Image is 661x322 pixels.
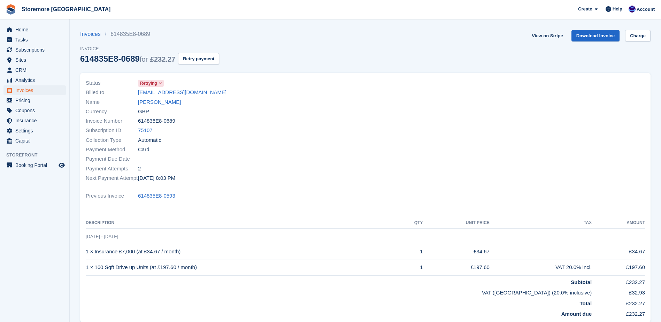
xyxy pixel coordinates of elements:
span: Coupons [15,106,57,115]
a: menu [3,75,66,85]
th: Tax [490,217,592,229]
a: [PERSON_NAME] [138,98,181,106]
span: Help [613,6,622,13]
a: menu [3,25,66,34]
span: Home [15,25,57,34]
a: menu [3,160,66,170]
span: Automatic [138,136,161,144]
td: 1 × Insurance £7,000 (at £34.67 / month) [86,244,399,260]
span: [DATE] - [DATE] [86,234,118,239]
a: 614835E8-0593 [138,192,175,200]
th: Unit Price [423,217,489,229]
span: Name [86,98,138,106]
span: Invoices [15,85,57,95]
a: Storemore [GEOGRAPHIC_DATA] [19,3,113,15]
a: menu [3,136,66,146]
strong: Amount due [561,311,592,317]
nav: breadcrumbs [80,30,219,38]
a: menu [3,45,66,55]
td: VAT ([GEOGRAPHIC_DATA]) (20.0% inclusive) [86,286,592,297]
a: menu [3,116,66,125]
span: Sites [15,55,57,65]
span: Next Payment Attempt [86,174,138,182]
td: £197.60 [592,260,645,275]
span: Analytics [15,75,57,85]
span: Billed to [86,89,138,97]
span: £232.27 [150,55,175,63]
span: Payment Attempts [86,165,138,173]
td: £34.67 [592,244,645,260]
td: £232.27 [592,275,645,286]
td: 1 × 160 Sqft Drive up Units (at £197.60 / month) [86,260,399,275]
a: menu [3,126,66,136]
a: 75107 [138,127,153,135]
span: Tasks [15,35,57,45]
span: Insurance [15,116,57,125]
div: 614835E8-0689 [80,54,175,63]
a: Preview store [57,161,66,169]
span: Invoice Number [86,117,138,125]
span: Status [86,79,138,87]
span: Currency [86,108,138,116]
span: 2 [138,165,141,173]
img: stora-icon-8386f47178a22dfd0bd8f6a31ec36ba5ce8667c1dd55bd0f319d3a0aa187defe.svg [6,4,16,15]
span: Booking Portal [15,160,57,170]
span: for [140,55,148,63]
a: menu [3,35,66,45]
td: 1 [399,260,423,275]
a: View on Stripe [529,30,566,41]
a: menu [3,95,66,105]
td: £32.93 [592,286,645,297]
strong: Total [580,300,592,306]
span: Retrying [140,80,157,86]
span: Account [637,6,655,13]
span: Payment Due Date [86,155,138,163]
span: Capital [15,136,57,146]
span: GBP [138,108,149,116]
span: Pricing [15,95,57,105]
th: QTY [399,217,423,229]
a: menu [3,106,66,115]
td: 1 [399,244,423,260]
span: Payment Method [86,146,138,154]
span: Card [138,146,149,154]
span: Subscription ID [86,127,138,135]
span: Create [578,6,592,13]
span: Subscriptions [15,45,57,55]
span: Previous Invoice [86,192,138,200]
th: Amount [592,217,645,229]
span: Collection Type [86,136,138,144]
a: Invoices [80,30,105,38]
a: [EMAIL_ADDRESS][DOMAIN_NAME] [138,89,226,97]
span: CRM [15,65,57,75]
td: £34.67 [423,244,489,260]
a: Download Invoice [571,30,620,41]
td: £232.27 [592,297,645,308]
button: Retry payment [178,53,219,64]
td: £197.60 [423,260,489,275]
span: 614835E8-0689 [138,117,175,125]
time: 2025-09-09 19:03:15 UTC [138,174,175,182]
a: menu [3,85,66,95]
strong: Subtotal [571,279,592,285]
td: £232.27 [592,307,645,318]
span: Invoice [80,45,219,52]
a: menu [3,55,66,65]
a: menu [3,65,66,75]
th: Description [86,217,399,229]
a: Charge [625,30,651,41]
span: Settings [15,126,57,136]
img: Angela [629,6,636,13]
div: VAT 20.0% incl. [490,263,592,271]
span: Storefront [6,152,69,159]
a: Retrying [138,79,164,87]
